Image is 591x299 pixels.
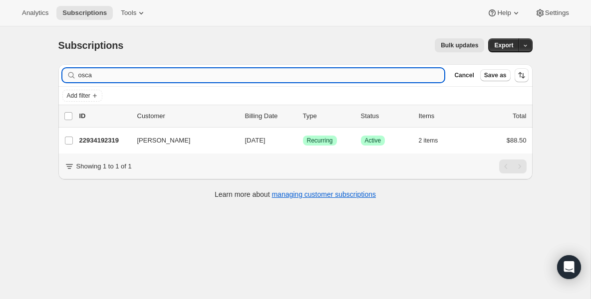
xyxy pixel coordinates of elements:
span: $88.50 [507,137,527,144]
input: Filter subscribers [78,68,445,82]
button: Save as [480,69,511,81]
span: Settings [545,9,569,17]
span: 2 items [419,137,438,145]
p: Status [361,111,411,121]
span: Recurring [307,137,333,145]
button: Analytics [16,6,54,20]
span: Export [494,41,513,49]
span: Cancel [454,71,474,79]
div: 22934192319[PERSON_NAME][DATE]SuccessRecurringSuccessActive2 items$88.50 [79,134,527,148]
span: Save as [484,71,507,79]
button: Tools [115,6,152,20]
span: Add filter [67,92,90,100]
div: Type [303,111,353,121]
span: Active [365,137,381,145]
p: 22934192319 [79,136,129,146]
button: Settings [529,6,575,20]
button: Sort the results [515,68,529,82]
button: [PERSON_NAME] [131,133,231,149]
a: managing customer subscriptions [272,190,376,198]
button: Export [488,38,519,52]
span: Subscriptions [58,40,124,51]
p: Total [513,111,526,121]
button: 2 items [419,134,449,148]
div: IDCustomerBilling DateTypeStatusItemsTotal [79,111,527,121]
button: Add filter [62,90,102,102]
span: Tools [121,9,136,17]
button: Bulk updates [435,38,484,52]
div: Items [419,111,469,121]
span: Bulk updates [441,41,478,49]
button: Help [481,6,527,20]
div: Open Intercom Messenger [557,255,581,279]
p: Showing 1 to 1 of 1 [76,161,132,171]
button: Cancel [450,69,478,81]
p: Billing Date [245,111,295,121]
p: Learn more about [215,189,376,199]
span: [PERSON_NAME] [137,136,191,146]
span: Help [497,9,511,17]
span: [DATE] [245,137,266,144]
nav: Pagination [499,159,527,173]
span: Analytics [22,9,48,17]
p: Customer [137,111,237,121]
span: Subscriptions [62,9,107,17]
button: Subscriptions [56,6,113,20]
p: ID [79,111,129,121]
